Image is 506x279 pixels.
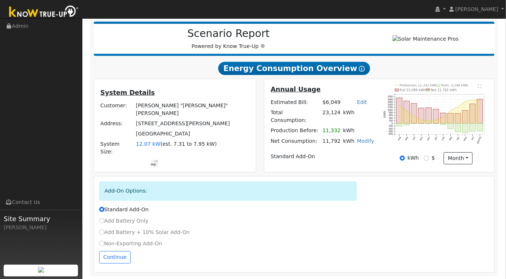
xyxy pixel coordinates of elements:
rect: onclick="" [440,113,446,124]
text: 2000 [388,96,393,98]
rect: onclick="" [470,124,476,131]
button: Continue [99,251,131,264]
text: -400 [388,127,393,130]
circle: onclick="" [414,116,415,117]
text: Mar [449,136,453,141]
span: ) [215,141,217,147]
a: Modify [357,138,374,144]
rect: onclick="" [455,114,461,123]
rect: onclick="" [397,124,402,127]
text: 1600 [388,101,393,103]
td: kWh [342,126,356,136]
rect: onclick="" [426,108,432,123]
rect: onclick="" [448,124,454,129]
td: System Size [135,139,251,157]
circle: onclick="" [406,111,408,112]
text: 200 [389,119,393,122]
td: 23,124 [321,107,342,125]
button: month [444,152,473,165]
td: System Size: [99,139,135,157]
span: Energy Consumption Overview [218,62,370,75]
div: Powered by Know True-Up ® [97,27,360,50]
td: 11,792 [321,136,342,146]
td: kWh [342,136,356,146]
label: Non-Exporting Add-On [99,240,162,248]
input: Add Battery Only [99,218,104,223]
text: 600 [389,114,393,117]
rect: onclick="" [404,124,410,125]
text: 1200 [388,106,393,109]
i: Show Help [359,66,365,72]
span: 12.07 kW [136,141,160,147]
text: 800 [389,111,393,114]
text: Jun [471,136,475,141]
text: Apr [456,136,461,141]
td: Production Before: [269,126,321,136]
span: est. 7.31 to 7.95 kW [163,141,215,147]
input: $ [424,156,429,161]
td: Standard Add-On [269,152,376,162]
td: 11,332 [321,126,342,136]
rect: onclick="" [477,99,483,123]
div: [PERSON_NAME] [4,224,78,231]
rect: onclick="" [418,108,424,123]
text: Nov [419,136,424,141]
circle: onclick="" [399,105,400,106]
rect: onclick="" [462,111,468,124]
circle: onclick="" [436,120,437,121]
u: System Details [100,89,155,96]
text: Dec [427,136,431,141]
circle: onclick="" [450,110,451,111]
text: Jan [434,136,438,141]
text: Aug [397,136,402,141]
circle: onclick="" [480,100,481,101]
td: $6,049 [321,97,342,107]
rect: onclick="" [470,104,476,124]
text: Sep [405,136,409,141]
a: Edit [357,99,367,105]
span: Site Summary [4,214,78,224]
text: 0 [392,122,393,125]
span: [PERSON_NAME] [455,6,498,12]
text:  [478,85,481,88]
circle: onclick="" [428,120,429,121]
text: Net 11,792 kWh [431,88,457,92]
td: Net Consumption: [269,136,321,146]
text: Feb [441,136,445,141]
label: Add Battery Only [99,217,149,225]
text: [DATE] [476,136,482,144]
td: [STREET_ADDRESS][PERSON_NAME] [135,118,251,129]
rect: onclick="" [411,104,417,124]
u: Annual Usage [271,86,321,93]
label: Standard Add-On [99,206,149,213]
input: Add Battery + 10% Solar Add-On [99,230,104,235]
text: kWh [383,111,386,118]
td: [GEOGRAPHIC_DATA] [135,129,251,139]
td: [PERSON_NAME] "[PERSON_NAME]" [PERSON_NAME] [135,100,251,118]
rect: onclick="" [433,109,439,123]
circle: onclick="" [465,101,466,102]
text: 1400 [388,103,393,106]
td: Address: [99,118,135,129]
circle: onclick="" [458,107,459,108]
text: -200 [388,125,393,127]
span: ( [160,141,163,147]
img: Know True-Up [5,4,82,21]
text: Oct [412,136,416,141]
label: $ [432,154,435,162]
circle: onclick="" [421,120,422,121]
label: Add Battery + 10% Solar Add-On [99,228,190,236]
label: kWh [408,154,419,162]
circle: onclick="" [443,117,444,118]
rect: onclick="" [462,124,468,133]
td: kWh [342,107,376,125]
rect: onclick="" [440,124,446,125]
text: Push -3,298 kWh [441,83,468,87]
circle: onclick="" [472,100,473,101]
td: Total Consumption: [269,107,321,125]
img: retrieve [38,267,44,273]
rect: onclick="" [455,124,461,132]
h2: Scenario Report [101,27,356,40]
text: 1800 [388,98,393,101]
rect: onclick="" [397,98,402,123]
